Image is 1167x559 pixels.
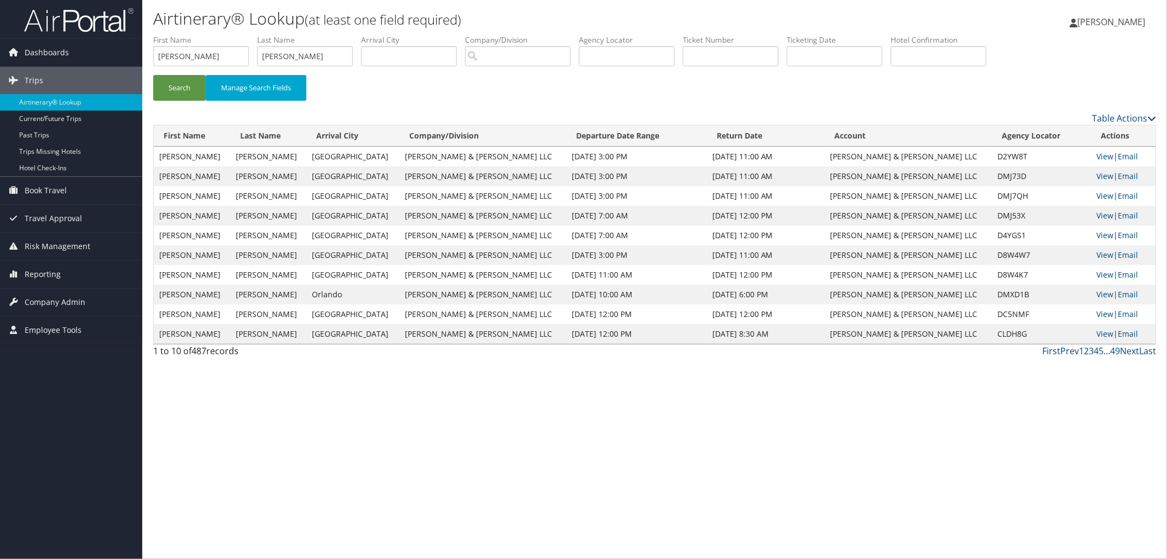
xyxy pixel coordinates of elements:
a: Email [1118,230,1138,240]
a: View [1096,171,1113,181]
span: Trips [25,67,43,94]
a: View [1096,309,1113,319]
td: [PERSON_NAME] & [PERSON_NAME] LLC [399,245,567,265]
td: [DATE] 11:00 AM [707,166,825,186]
td: [PERSON_NAME] & [PERSON_NAME] LLC [825,265,992,285]
td: [PERSON_NAME] [230,265,307,285]
span: Company Admin [25,289,85,316]
a: Email [1118,289,1138,299]
td: [PERSON_NAME] [154,265,230,285]
td: [DATE] 12:00 PM [707,265,825,285]
label: Agency Locator [579,34,683,45]
label: First Name [153,34,257,45]
th: Return Date: activate to sort column ascending [707,125,825,147]
a: View [1096,210,1113,221]
td: D8W4K7 [992,265,1091,285]
label: Ticketing Date [787,34,891,45]
td: [PERSON_NAME] & [PERSON_NAME] LLC [399,166,567,186]
a: View [1096,250,1113,260]
td: [PERSON_NAME] [154,304,230,324]
span: Risk Management [25,233,90,260]
a: Last [1139,345,1156,357]
td: [PERSON_NAME] [230,245,307,265]
td: [DATE] 11:00 AM [707,245,825,265]
td: [GEOGRAPHIC_DATA] [306,186,399,206]
a: [PERSON_NAME] [1070,5,1156,38]
td: [PERSON_NAME] & [PERSON_NAME] LLC [399,206,567,226]
th: Account: activate to sort column ascending [825,125,992,147]
td: DC5NMF [992,304,1091,324]
a: View [1096,329,1113,339]
td: [GEOGRAPHIC_DATA] [306,265,399,285]
th: Departure Date Range: activate to sort column ascending [567,125,707,147]
td: [GEOGRAPHIC_DATA] [306,226,399,245]
td: [PERSON_NAME] & [PERSON_NAME] LLC [825,186,992,206]
td: [PERSON_NAME] & [PERSON_NAME] LLC [825,285,992,304]
td: [PERSON_NAME] & [PERSON_NAME] LLC [399,147,567,166]
th: Arrival City: activate to sort column ascending [306,125,399,147]
td: | [1091,304,1156,324]
td: [PERSON_NAME] & [PERSON_NAME] LLC [399,324,567,344]
td: | [1091,166,1156,186]
a: Email [1118,250,1138,260]
a: View [1096,230,1113,240]
td: Orlando [306,285,399,304]
a: Email [1118,210,1138,221]
label: Company/Division [465,34,579,45]
td: [PERSON_NAME] & [PERSON_NAME] LLC [399,186,567,206]
td: [DATE] 12:00 PM [567,304,707,324]
a: 3 [1089,345,1094,357]
a: 4 [1094,345,1099,357]
td: [DATE] 12:00 PM [707,226,825,245]
td: [PERSON_NAME] [154,186,230,206]
td: [PERSON_NAME] & [PERSON_NAME] LLC [825,147,992,166]
td: DMXD1B [992,285,1091,304]
a: View [1096,269,1113,280]
td: [PERSON_NAME] & [PERSON_NAME] LLC [399,285,567,304]
span: Employee Tools [25,316,82,344]
td: | [1091,206,1156,226]
span: 487 [191,345,206,357]
td: [PERSON_NAME] [230,186,307,206]
td: [PERSON_NAME] & [PERSON_NAME] LLC [825,304,992,324]
a: Email [1118,151,1138,162]
td: [DATE] 3:00 PM [567,147,707,166]
td: [PERSON_NAME] & [PERSON_NAME] LLC [399,304,567,324]
td: [DATE] 6:00 PM [707,285,825,304]
td: [PERSON_NAME] [154,226,230,245]
a: 2 [1084,345,1089,357]
td: [PERSON_NAME] [230,226,307,245]
td: [PERSON_NAME] [230,304,307,324]
td: [PERSON_NAME] & [PERSON_NAME] LLC [399,226,567,245]
td: [DATE] 8:30 AM [707,324,825,344]
label: Hotel Confirmation [891,34,995,45]
td: | [1091,265,1156,285]
td: [GEOGRAPHIC_DATA] [306,245,399,265]
td: | [1091,186,1156,206]
td: [PERSON_NAME] [230,166,307,186]
a: Email [1118,171,1138,181]
td: D2YW8T [992,147,1091,166]
td: [PERSON_NAME] [154,285,230,304]
td: [DATE] 3:00 PM [567,245,707,265]
th: Actions [1091,125,1156,147]
th: First Name: activate to sort column ascending [154,125,230,147]
a: 49 [1110,345,1120,357]
td: [PERSON_NAME] [154,166,230,186]
td: CLDH8G [992,324,1091,344]
td: [PERSON_NAME] [230,324,307,344]
td: [PERSON_NAME] [154,206,230,226]
td: [DATE] 11:00 AM [567,265,707,285]
a: View [1096,151,1113,162]
td: [DATE] 11:00 AM [707,186,825,206]
td: [PERSON_NAME] [230,285,307,304]
td: DMJ7QH [992,186,1091,206]
a: Email [1118,309,1138,319]
span: Reporting [25,261,61,288]
td: | [1091,226,1156,245]
th: Agency Locator: activate to sort column ascending [992,125,1091,147]
span: … [1104,345,1110,357]
td: DMJ73D [992,166,1091,186]
a: 1 [1079,345,1084,357]
td: [DATE] 12:00 PM [707,304,825,324]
